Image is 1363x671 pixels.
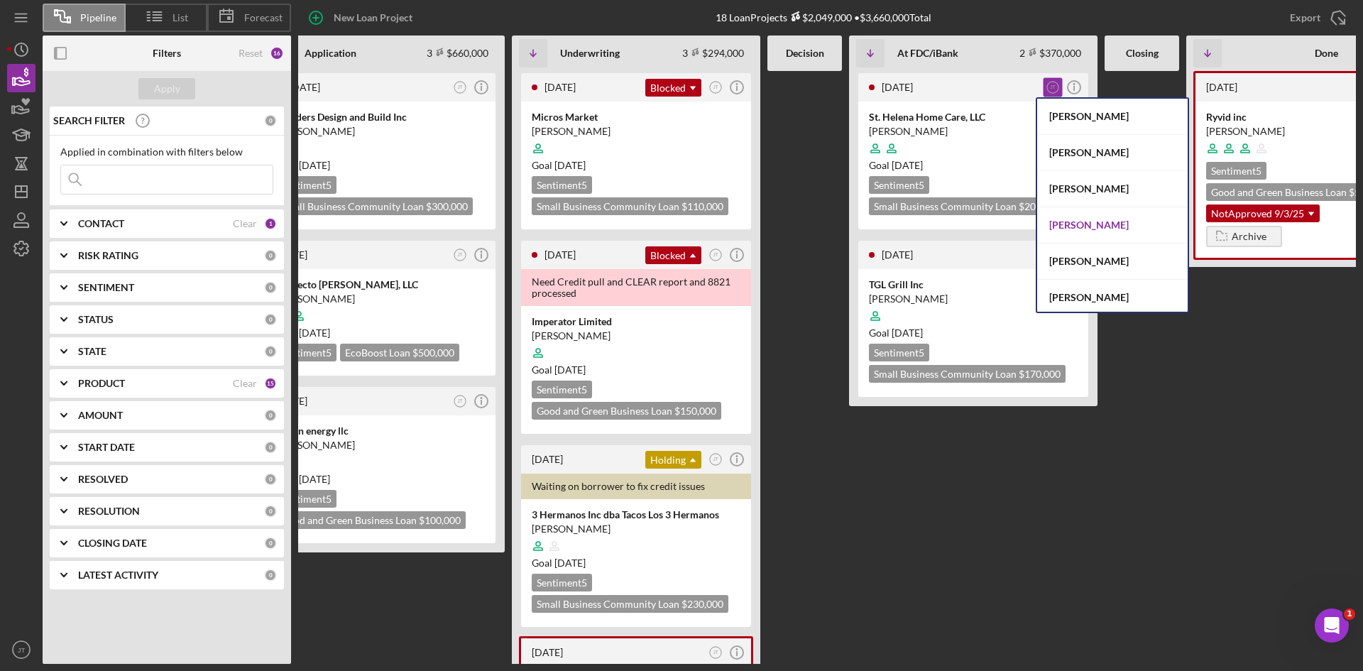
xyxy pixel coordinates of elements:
time: 2025-08-13 18:42 [532,453,563,465]
b: SEARCH FILTER [53,115,125,126]
div: Good and Green Business Loan [276,511,466,529]
span: Goal [869,159,923,171]
b: RESOLVED [78,474,128,485]
div: NotApproved 9/3/25 [1206,204,1320,222]
text: JT [457,252,462,257]
span: $500,000 [412,347,454,359]
div: [PERSON_NAME] [532,124,740,138]
time: 08/11/2025 [892,159,923,171]
div: Sentiment 5 [532,574,592,591]
time: 2025-09-23 15:44 [289,81,320,93]
div: Small Business Community Loan [532,595,728,613]
text: JT [713,650,718,655]
div: 16 [270,46,284,60]
b: Filters [153,48,181,59]
time: 09/07/2025 [554,364,586,376]
button: JT [451,392,470,411]
button: JT [706,78,726,97]
div: Sentiment 5 [276,490,336,508]
div: [PERSON_NAME] [276,292,485,306]
div: Waiting on borrower to fix credit issues [521,474,751,499]
div: [PERSON_NAME] [1037,135,1188,171]
span: $200,000 [1019,200,1061,212]
div: 0 [264,569,277,582]
a: [DATE]JTSt. Helena Home Care, LLC[PERSON_NAME]Goal [DATE]Sentiment5Small Business Community Loan ... [856,71,1090,231]
a: [DATE]JTTGL Grill Inc[PERSON_NAME]Goal [DATE]Sentiment5Small Business Community Loan $170,000 [856,239,1090,399]
text: JT [18,646,26,654]
b: RESOLUTION [78,506,140,517]
div: Sentiment 5 [276,176,336,194]
text: JT [713,457,718,462]
div: 0 [264,281,277,294]
text: JT [713,252,718,257]
div: Sentiment 5 [532,176,592,194]
div: Export [1290,4,1320,32]
time: 2025-09-18 21:21 [882,249,913,261]
b: STATE [78,346,106,357]
text: JT [713,84,718,89]
div: Small Business Community Loan [532,197,728,215]
div: Sentiment 5 [532,381,592,398]
b: PRODUCT [78,378,125,389]
div: [PERSON_NAME] [1037,280,1188,316]
div: 0 [264,249,277,262]
button: JT [1044,78,1063,97]
span: Forecast [244,12,283,23]
b: LATEST ACTIVITY [78,569,158,581]
b: Underwriting [560,48,620,59]
span: $110,000 [681,200,723,212]
span: $170,000 [1019,368,1061,380]
button: Archive [1206,226,1282,247]
div: New Loan Project [334,4,412,32]
div: [PERSON_NAME] [869,124,1078,138]
b: AMOUNT [78,410,123,421]
div: [PERSON_NAME] [276,438,485,452]
div: Small Business Community Loan [276,197,473,215]
time: 2025-09-04 16:18 [1206,81,1237,93]
span: $300,000 [426,200,468,212]
div: Sentiment 5 [869,344,929,361]
div: 3 $660,000 [427,47,488,59]
div: Blocked [645,246,701,264]
div: 3 $294,000 [682,47,744,59]
div: Small Business Community Loan [869,197,1066,215]
span: Goal [276,473,330,485]
div: Clear [233,218,257,229]
div: [PERSON_NAME] [276,124,485,138]
div: Applied in combination with filters below [60,146,273,158]
span: Goal [869,327,923,339]
div: 2 $370,000 [1019,47,1081,59]
span: $100,000 [419,514,461,526]
div: [PERSON_NAME] [1037,171,1188,207]
b: Closing [1126,48,1159,59]
div: EcoBoost Loan [340,344,459,361]
div: Sentiment 5 [869,176,929,194]
button: JT [706,643,726,662]
div: [PERSON_NAME] [1037,244,1188,280]
time: 08/30/2025 [554,557,586,569]
div: fusion energy llc [276,424,485,438]
div: 0 [264,345,277,358]
div: Clear [233,378,257,389]
a: [DATE]HoldingJTWaiting on borrower to fix credit issues3 Hermanos Inc dba Tacos Los 3 Hermanos[PE... [519,443,753,629]
time: 09/01/2025 [299,327,330,339]
div: 3 Hermanos Inc dba Tacos Los 3 Hermanos [532,508,740,522]
b: At FDC/iBank [897,48,958,59]
time: 10/04/2025 [299,159,330,171]
b: CLOSING DATE [78,538,147,549]
button: JT [451,78,470,97]
div: Good and Green Business Loan [532,402,721,420]
span: $230,000 [681,598,723,610]
div: St. Helena Home Care, LLC [869,110,1078,124]
span: Goal [532,364,586,376]
time: 09/23/2025 [299,473,330,485]
span: $150,000 [674,405,716,417]
time: 2025-08-11 19:03 [532,646,563,658]
div: 0 [264,505,277,518]
div: [PERSON_NAME] [1037,99,1188,135]
iframe: Intercom live chat [1315,609,1349,643]
a: [DATE]JTfusion energy llc[PERSON_NAME]Goal [DATE]Sentiment5Good and Green Business Loan $100,000 [263,385,498,545]
span: List [173,12,188,23]
button: JT [706,246,726,265]
div: Sentiment 5 [276,344,336,361]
